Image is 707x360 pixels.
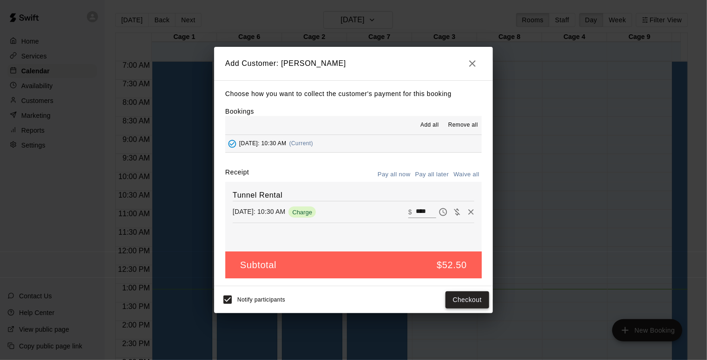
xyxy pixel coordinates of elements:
button: Waive all [451,167,482,182]
span: Remove all [448,121,478,130]
span: Notify participants [237,297,285,303]
button: Pay all later [413,167,452,182]
span: Add all [420,121,439,130]
h2: Add Customer: [PERSON_NAME] [214,47,493,80]
span: (Current) [289,140,314,147]
button: Added - Collect Payment [225,137,239,151]
span: Charge [288,209,316,216]
button: Remove all [445,118,482,133]
span: Pay later [436,207,450,215]
button: Add all [415,118,445,133]
button: Checkout [445,291,489,309]
h5: $52.50 [437,259,467,271]
span: [DATE]: 10:30 AM [239,140,287,147]
button: Added - Collect Payment[DATE]: 10:30 AM(Current) [225,135,482,152]
h5: Subtotal [240,259,276,271]
p: [DATE]: 10:30 AM [233,207,285,216]
h6: Tunnel Rental [233,189,474,201]
span: Waive payment [450,207,464,215]
label: Bookings [225,108,254,115]
button: Pay all now [375,167,413,182]
p: $ [408,207,412,217]
p: Choose how you want to collect the customer's payment for this booking [225,88,482,100]
label: Receipt [225,167,249,182]
button: Remove [464,205,478,219]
